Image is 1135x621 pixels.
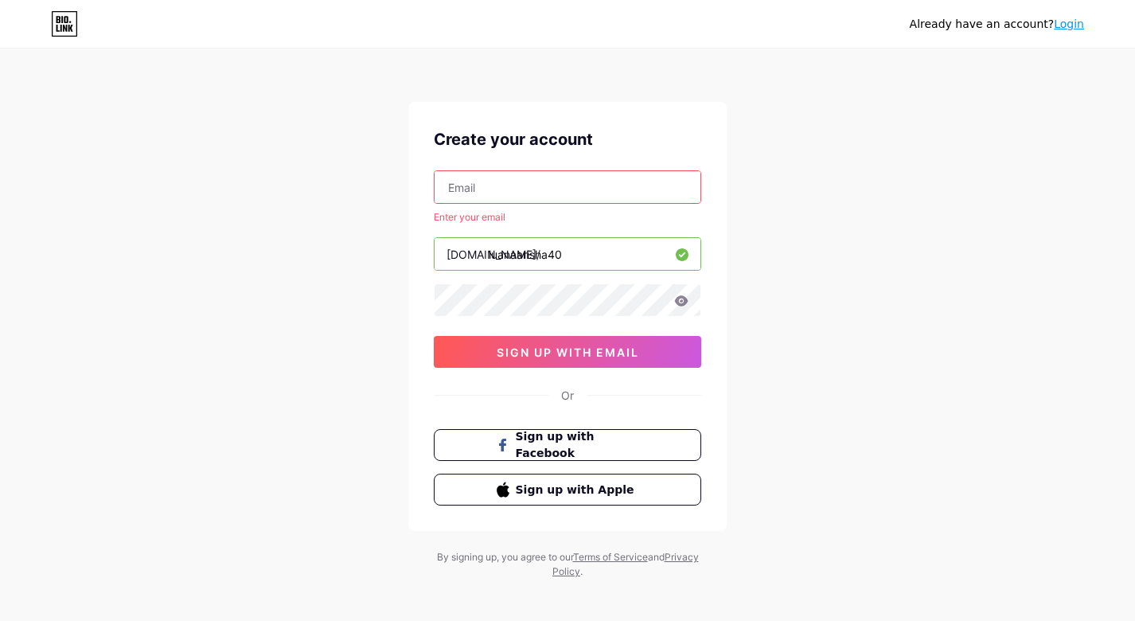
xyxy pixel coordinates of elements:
[516,482,639,498] span: Sign up with Apple
[447,246,540,263] div: [DOMAIN_NAME]/
[435,171,700,203] input: Email
[434,429,701,461] button: Sign up with Facebook
[434,336,701,368] button: sign up with email
[497,346,639,359] span: sign up with email
[435,238,700,270] input: username
[434,474,701,506] button: Sign up with Apple
[561,387,574,404] div: Or
[1054,18,1084,30] a: Login
[910,16,1084,33] div: Already have an account?
[573,551,648,563] a: Terms of Service
[432,550,703,579] div: By signing up, you agree to our and .
[434,127,701,151] div: Create your account
[516,428,639,462] span: Sign up with Facebook
[434,210,701,225] div: Enter your email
